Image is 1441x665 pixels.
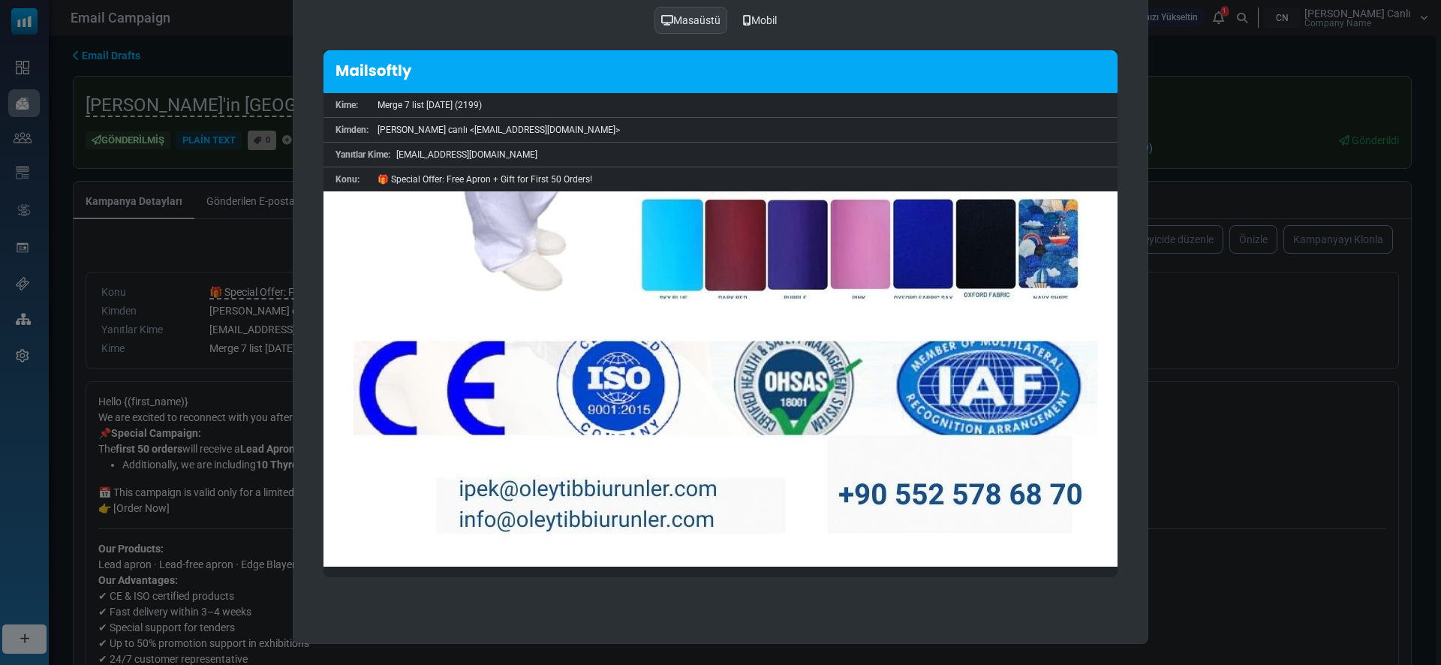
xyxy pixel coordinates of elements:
div: Konu: [323,170,372,188]
div: 🎁 Special Offer: Free Apron + Gift for First 50 Orders! [372,170,1118,188]
div: Yanıtlar Kime: [323,146,390,164]
div: Kimden: [323,121,372,139]
div: Mobil [733,6,787,35]
div: Kime: [323,96,372,114]
div: [EMAIL_ADDRESS][DOMAIN_NAME] [390,146,1118,164]
div: Masaüstü [654,7,727,34]
div: [PERSON_NAME] canlı < [EMAIL_ADDRESS][DOMAIN_NAME] > [372,121,1118,139]
span: Merge 7 list [DATE] (2199) [378,100,482,110]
